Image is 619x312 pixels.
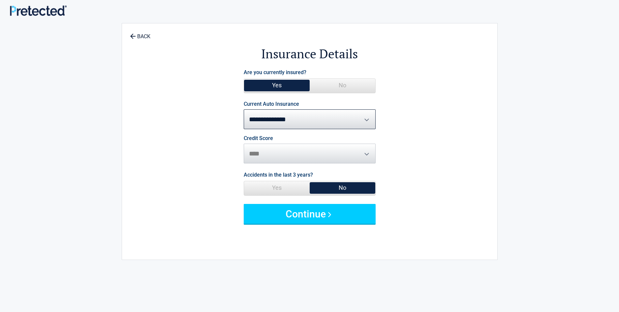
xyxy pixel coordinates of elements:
[244,101,299,107] label: Current Auto Insurance
[244,136,273,141] label: Credit Score
[244,79,310,92] span: Yes
[310,181,375,194] span: No
[244,181,310,194] span: Yes
[244,204,376,224] button: Continue
[10,5,67,15] img: Main Logo
[129,28,152,39] a: BACK
[244,170,313,179] label: Accidents in the last 3 years?
[158,45,461,62] h2: Insurance Details
[244,68,306,77] label: Are you currently insured?
[310,79,375,92] span: No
